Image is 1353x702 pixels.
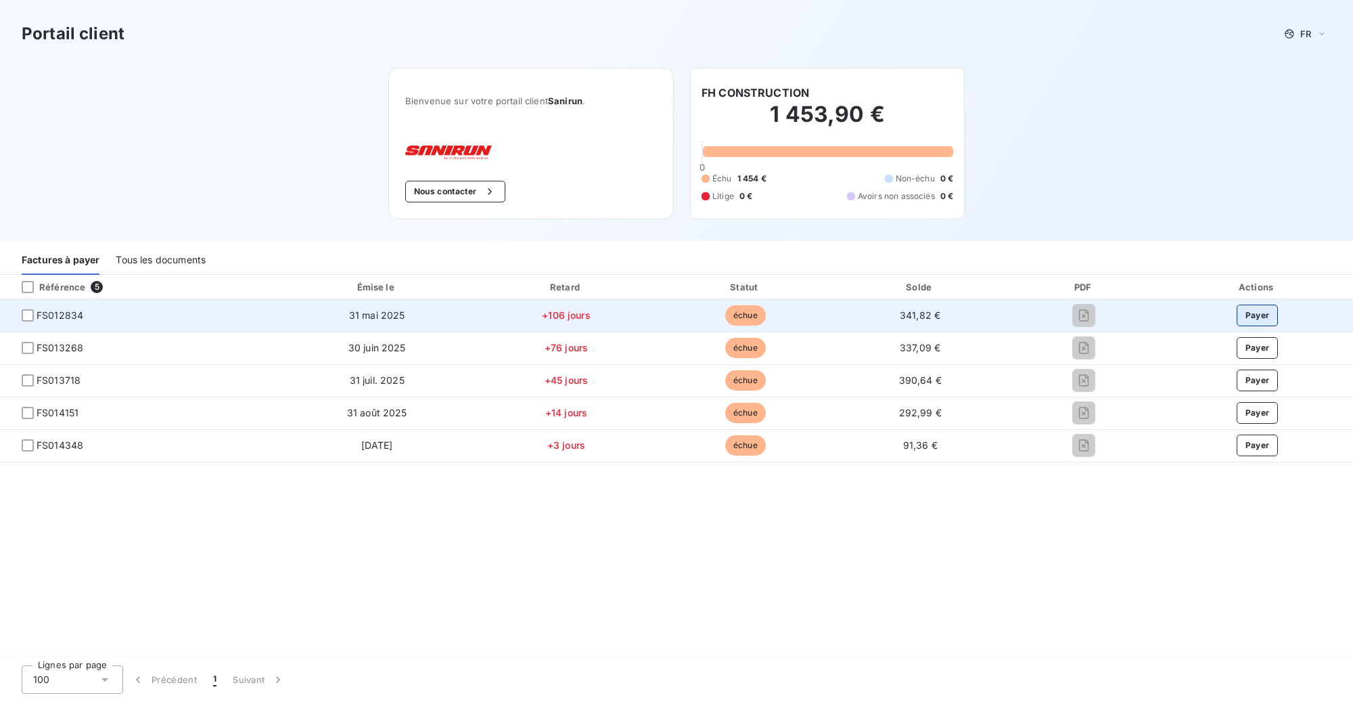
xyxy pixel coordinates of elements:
[725,370,766,391] span: échue
[1237,435,1279,456] button: Payer
[1237,402,1279,424] button: Payer
[91,281,103,293] span: 5
[405,146,492,159] img: Company logo
[281,280,473,294] div: Émise le
[37,439,83,452] span: FS014348
[361,439,393,451] span: [DATE]
[1300,28,1311,39] span: FR
[225,665,293,694] button: Suivant
[725,338,766,358] span: échue
[725,305,766,326] span: échue
[900,309,940,321] span: 341,82 €
[405,181,505,202] button: Nous contacter
[350,374,405,386] span: 31 juil. 2025
[899,374,942,386] span: 390,64 €
[1237,337,1279,359] button: Payer
[1237,370,1279,391] button: Payer
[702,101,953,141] h2: 1 453,90 €
[739,190,752,202] span: 0 €
[348,342,406,353] span: 30 juin 2025
[349,309,405,321] span: 31 mai 2025
[737,173,766,185] span: 1 454 €
[1009,280,1159,294] div: PDF
[858,190,935,202] span: Avoirs non associés
[22,246,99,275] div: Factures à payer
[37,309,83,322] span: FS012834
[33,673,49,686] span: 100
[1164,280,1350,294] div: Actions
[205,665,225,694] button: 1
[940,190,953,202] span: 0 €
[22,22,124,46] h3: Portail client
[545,374,588,386] span: +45 jours
[940,173,953,185] span: 0 €
[37,406,78,420] span: FS014151
[213,673,216,686] span: 1
[837,280,1004,294] div: Solde
[11,281,85,293] div: Référence
[903,439,938,451] span: 91,36 €
[347,407,407,418] span: 31 août 2025
[37,374,81,387] span: FS013718
[900,342,940,353] span: 337,09 €
[1237,305,1279,326] button: Payer
[37,341,83,355] span: FS013268
[542,309,591,321] span: +106 jours
[547,439,585,451] span: +3 jours
[405,95,657,106] span: Bienvenue sur votre portail client .
[478,280,654,294] div: Retard
[712,173,732,185] span: Échu
[896,173,935,185] span: Non-échu
[700,162,705,173] span: 0
[548,95,582,106] span: Sanirun
[545,407,587,418] span: +14 jours
[702,85,809,101] h6: FH CONSTRUCTION
[545,342,588,353] span: +76 jours
[123,665,205,694] button: Précédent
[725,435,766,456] span: échue
[725,403,766,423] span: échue
[899,407,942,418] span: 292,99 €
[660,280,831,294] div: Statut
[712,190,734,202] span: Litige
[116,246,206,275] div: Tous les documents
